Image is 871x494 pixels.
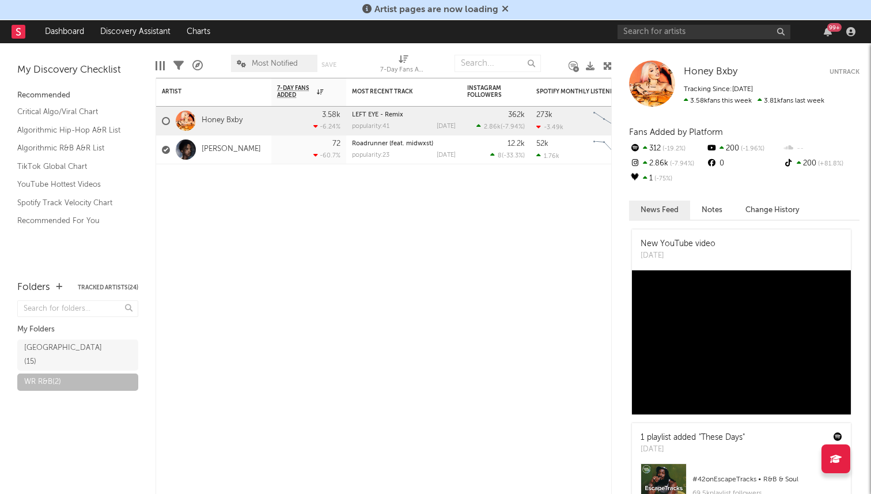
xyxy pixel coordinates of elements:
[156,49,165,82] div: Edit Columns
[684,66,737,78] a: Honey Bxby
[352,88,438,95] div: Most Recent Track
[17,323,138,337] div: My Folders
[322,111,340,119] div: 3.58k
[332,140,340,148] div: 72
[352,141,433,147] a: Roadrunner (feat. midwxst)
[508,111,525,119] div: 362k
[37,20,92,43] a: Dashboard
[536,88,623,95] div: Spotify Monthly Listeners
[706,156,782,171] div: 0
[17,340,138,371] a: [GEOGRAPHIC_DATA](15)
[352,112,403,118] a: LEFT EYE - Remix
[17,63,138,77] div: My Discovery Checklist
[313,152,340,159] div: -60.7 %
[24,375,61,389] div: WR R&B ( 2 )
[192,49,203,82] div: A&R Pipeline
[380,49,426,82] div: 7-Day Fans Added (7-Day Fans Added)
[92,20,179,43] a: Discovery Assistant
[202,145,261,154] a: [PERSON_NAME]
[618,25,790,39] input: Search for artists
[699,433,745,442] a: "These Days"
[661,146,686,152] span: -19.2 %
[536,152,559,160] div: 1.76k
[588,107,640,135] svg: Chart title
[352,112,456,118] div: LEFT EYE - Remix
[17,374,138,391] a: WR R&B(2)
[252,60,298,67] span: Most Notified
[352,141,456,147] div: Roadrunner (feat. midwxst)
[692,473,842,487] div: # 42 on EscapeTracks • R&B & Soul
[17,214,127,227] a: Recommended For You
[502,5,509,14] span: Dismiss
[17,300,138,317] input: Search for folders...
[352,123,389,130] div: popularity: 41
[824,27,832,36] button: 99+
[684,86,753,93] span: Tracking Since: [DATE]
[313,123,340,130] div: -6.24 %
[641,238,715,250] div: New YouTube video
[783,156,859,171] div: 200
[830,66,859,78] button: Untrack
[690,201,734,220] button: Notes
[17,105,127,118] a: Critical Algo/Viral Chart
[437,152,456,159] div: [DATE]
[162,88,248,95] div: Artist
[629,128,723,137] span: Fans Added by Platform
[202,116,243,126] a: Honey Bxby
[536,140,548,148] div: 52k
[503,153,523,159] span: -33.3 %
[476,123,525,130] div: ( )
[17,142,127,154] a: Algorithmic R&B A&R List
[706,141,782,156] div: 200
[827,23,842,32] div: 99 +
[502,124,523,130] span: -7.94 %
[816,161,843,167] span: +81.8 %
[498,153,502,159] span: 8
[17,160,127,173] a: TikTok Global Chart
[437,123,456,130] div: [DATE]
[629,156,706,171] div: 2.86k
[508,140,525,148] div: 12.2k
[739,146,764,152] span: -1.96 %
[684,67,737,77] span: Honey Bxby
[374,5,498,14] span: Artist pages are now loading
[684,97,752,104] span: 3.58k fans this week
[17,89,138,103] div: Recommended
[467,85,508,99] div: Instagram Followers
[641,250,715,262] div: [DATE]
[684,97,824,104] span: 3.81k fans last week
[17,178,127,191] a: YouTube Hottest Videos
[78,285,138,291] button: Tracked Artists(24)
[629,141,706,156] div: 312
[734,201,811,220] button: Change History
[588,135,640,164] svg: Chart title
[641,444,745,455] div: [DATE]
[17,281,50,295] div: Folders
[173,49,184,82] div: Filters
[536,123,563,131] div: -3.49k
[277,85,314,99] span: 7-Day Fans Added
[641,432,745,444] div: 1 playlist added
[24,341,105,369] div: [GEOGRAPHIC_DATA] ( 15 )
[629,201,690,220] button: News Feed
[668,161,694,167] span: -7.94 %
[352,152,389,159] div: popularity: 23
[17,124,127,137] a: Algorithmic Hip-Hop A&R List
[653,176,672,182] span: -75 %
[455,55,541,72] input: Search...
[321,62,336,68] button: Save
[179,20,218,43] a: Charts
[17,197,127,209] a: Spotify Track Velocity Chart
[629,171,706,186] div: 1
[490,152,525,159] div: ( )
[484,124,501,130] span: 2.86k
[380,63,426,77] div: 7-Day Fans Added (7-Day Fans Added)
[536,111,552,119] div: 273k
[783,141,859,156] div: --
